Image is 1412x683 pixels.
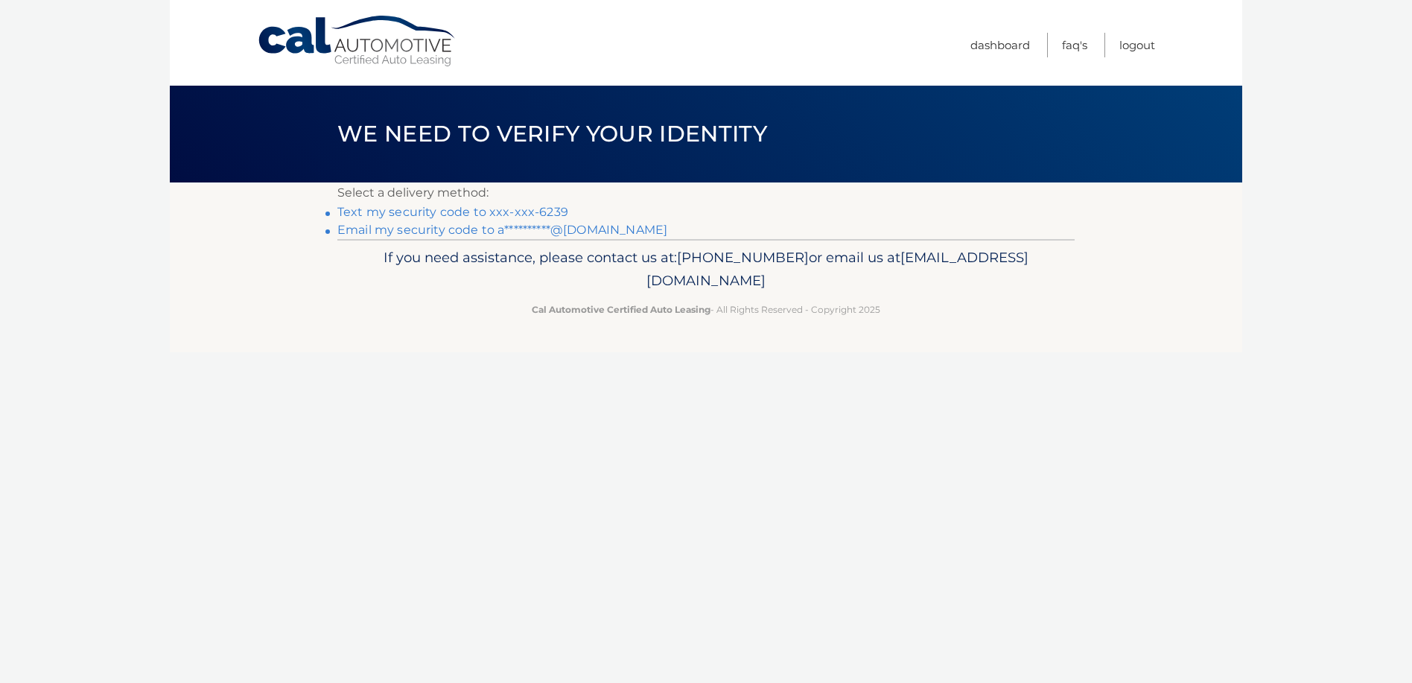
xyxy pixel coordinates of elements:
span: We need to verify your identity [337,120,767,147]
a: Text my security code to xxx-xxx-6239 [337,205,568,219]
p: If you need assistance, please contact us at: or email us at [347,246,1065,293]
a: Cal Automotive [257,15,458,68]
a: Dashboard [970,33,1030,57]
a: Logout [1119,33,1155,57]
p: Select a delivery method: [337,182,1075,203]
p: - All Rights Reserved - Copyright 2025 [347,302,1065,317]
span: [PHONE_NUMBER] [677,249,809,266]
a: Email my security code to a**********@[DOMAIN_NAME] [337,223,667,237]
strong: Cal Automotive Certified Auto Leasing [532,304,710,315]
a: FAQ's [1062,33,1087,57]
